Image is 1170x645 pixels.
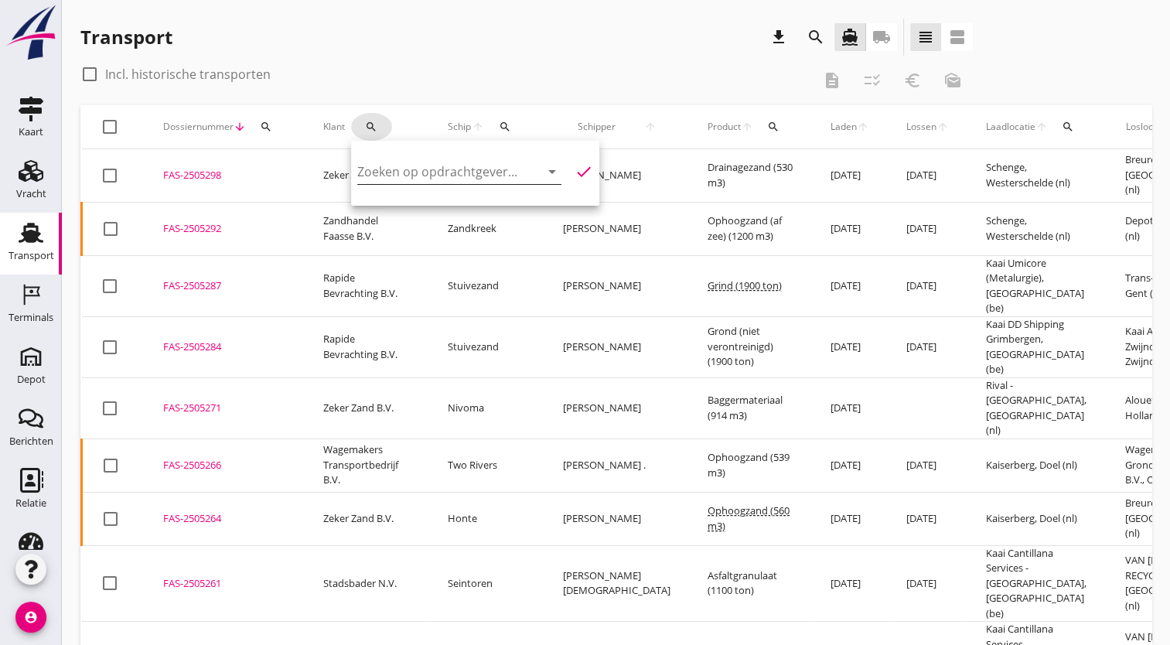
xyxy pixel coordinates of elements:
[906,120,936,134] span: Lossen
[689,545,812,622] td: Asfaltgranulaat (1100 ton)
[15,602,46,633] i: account_circle
[305,316,429,377] td: Rapide Bevrachting B.V.
[812,492,888,545] td: [DATE]
[305,149,429,203] td: Zeker Zand B.V.
[544,545,689,622] td: [PERSON_NAME][DEMOGRAPHIC_DATA]
[17,374,46,384] div: Depot
[967,377,1107,439] td: Rival - [GEOGRAPHIC_DATA], [GEOGRAPHIC_DATA] (nl)
[163,120,234,134] span: Dossiernummer
[812,439,888,492] td: [DATE]
[967,255,1107,316] td: Kaai Umicore (Metalurgie), [GEOGRAPHIC_DATA] (be)
[260,121,272,133] i: search
[163,401,286,416] div: FAS-2505271
[831,120,857,134] span: Laden
[9,251,54,261] div: Transport
[357,159,518,184] input: Zoeken op opdrachtgever...
[767,121,779,133] i: search
[1062,121,1074,133] i: search
[305,545,429,622] td: Stadsbader N.V.
[812,255,888,316] td: [DATE]
[888,149,967,203] td: [DATE]
[544,202,689,255] td: [PERSON_NAME]
[563,120,629,134] span: Schipper
[323,108,411,145] div: Klant
[163,221,286,237] div: FAS-2505292
[80,25,172,49] div: Transport
[967,202,1107,255] td: Schenge, Westerschelde (nl)
[544,377,689,439] td: [PERSON_NAME]
[629,121,670,133] i: arrow_upward
[689,316,812,377] td: Grond (niet verontreinigd) (1900 ton)
[499,121,511,133] i: search
[769,28,788,46] i: download
[19,127,43,137] div: Kaart
[429,316,544,377] td: Stuivezand
[888,202,967,255] td: [DATE]
[429,492,544,545] td: Honte
[305,377,429,439] td: Zeker Zand B.V.
[365,121,377,133] i: search
[305,492,429,545] td: Zeker Zand B.V.
[741,121,753,133] i: arrow_upward
[163,511,286,527] div: FAS-2505264
[967,316,1107,377] td: Kaai DD Shipping Grimbergen, [GEOGRAPHIC_DATA] (be)
[841,28,859,46] i: directions_boat
[472,121,485,133] i: arrow_upward
[163,458,286,473] div: FAS-2505266
[812,377,888,439] td: [DATE]
[1035,121,1048,133] i: arrow_upward
[967,492,1107,545] td: Kaiserberg, Doel (nl)
[888,492,967,545] td: [DATE]
[3,4,59,61] img: logo-small.a267ee39.svg
[708,120,741,134] span: Product
[575,162,593,181] i: check
[544,492,689,545] td: [PERSON_NAME]
[812,316,888,377] td: [DATE]
[936,121,949,133] i: arrow_upward
[163,278,286,294] div: FAS-2505287
[305,202,429,255] td: Zandhandel Faasse B.V.
[163,340,286,355] div: FAS-2505284
[812,545,888,622] td: [DATE]
[888,545,967,622] td: [DATE]
[948,28,967,46] i: view_agenda
[105,67,271,82] label: Incl. historische transporten
[9,436,53,446] div: Berichten
[305,439,429,492] td: Wagemakers Transportbedrijf B.V.
[708,503,790,533] span: Ophoogzand (560 m3)
[234,121,246,133] i: arrow_downward
[888,439,967,492] td: [DATE]
[986,120,1035,134] span: Laadlocatie
[888,316,967,377] td: [DATE]
[708,278,782,292] span: Grind (1900 ton)
[916,28,935,46] i: view_headline
[689,202,812,255] td: Ophoogzand (af zee) (1200 m3)
[544,149,689,203] td: [PERSON_NAME]
[812,149,888,203] td: [DATE]
[1125,120,1170,134] span: Loslocatie
[16,189,46,199] div: Vracht
[305,255,429,316] td: Rapide Bevrachting B.V.
[689,377,812,439] td: Baggermateriaal (914 m3)
[429,377,544,439] td: Nivoma
[429,202,544,255] td: Zandkreek
[807,28,825,46] i: search
[812,202,888,255] td: [DATE]
[429,255,544,316] td: Stuivezand
[163,168,286,183] div: FAS-2505298
[15,498,46,508] div: Relatie
[888,255,967,316] td: [DATE]
[544,439,689,492] td: [PERSON_NAME] .
[689,149,812,203] td: Drainagezand (530 m3)
[872,28,891,46] i: local_shipping
[448,120,472,134] span: Schip
[689,439,812,492] td: Ophoogzand (539 m3)
[544,255,689,316] td: [PERSON_NAME]
[163,576,286,592] div: FAS-2505261
[543,162,561,181] i: arrow_drop_down
[9,312,53,322] div: Terminals
[967,545,1107,622] td: Kaai Cantillana Services - [GEOGRAPHIC_DATA], [GEOGRAPHIC_DATA] (be)
[857,121,869,133] i: arrow_upward
[429,545,544,622] td: Seintoren
[429,439,544,492] td: Two Rivers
